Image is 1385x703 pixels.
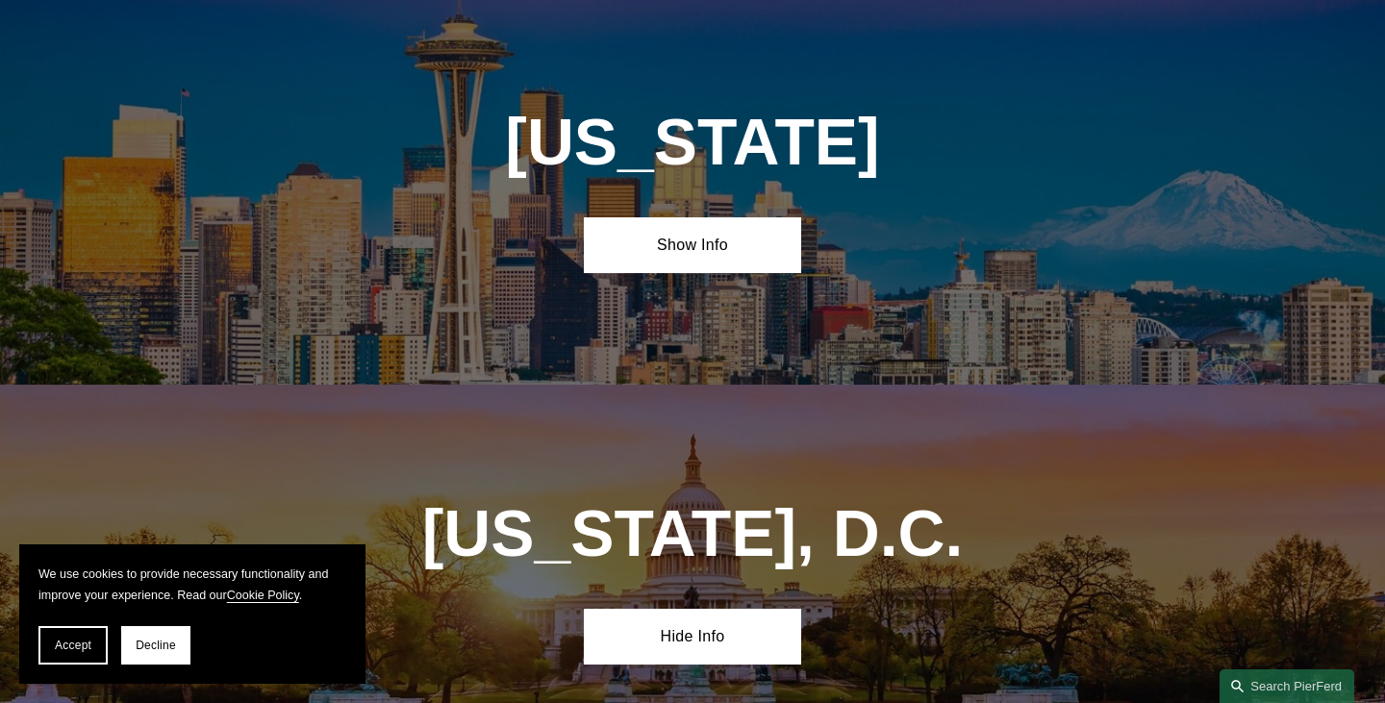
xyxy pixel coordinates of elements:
[38,626,108,665] button: Accept
[121,626,190,665] button: Decline
[367,496,1019,571] h1: [US_STATE], D.C.
[136,639,176,652] span: Decline
[584,609,801,665] a: Hide Info
[1220,669,1354,703] a: Search this site
[227,589,299,602] a: Cookie Policy
[55,639,91,652] span: Accept
[584,217,801,273] a: Show Info
[19,544,365,684] section: Cookie banner
[38,564,346,607] p: We use cookies to provide necessary functionality and improve your experience. Read our .
[475,105,909,180] h1: [US_STATE]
